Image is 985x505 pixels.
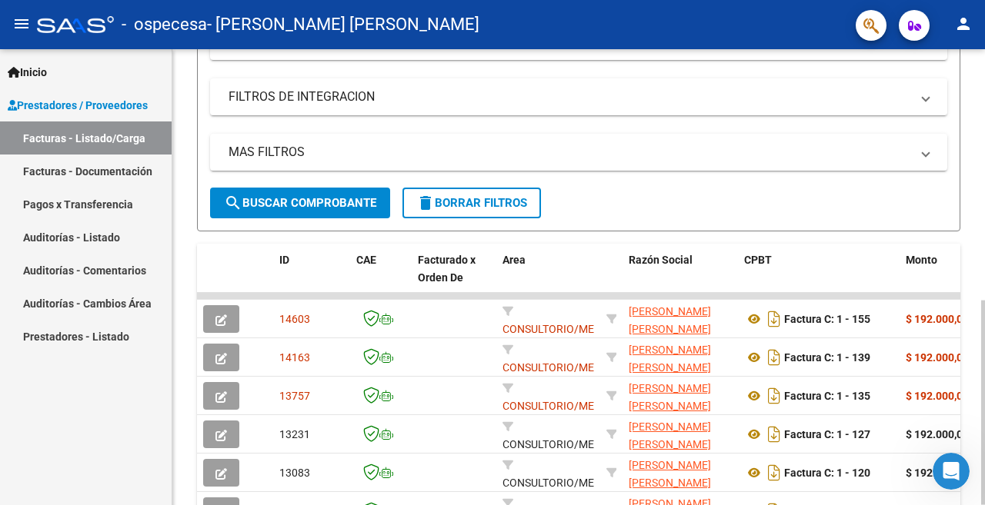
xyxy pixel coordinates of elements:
[279,313,310,325] span: 14603
[629,344,711,374] span: [PERSON_NAME] [PERSON_NAME]
[784,390,870,402] strong: Factura C: 1 - 135
[210,134,947,171] mat-expansion-panel-header: MAS FILTROS
[503,305,625,335] span: CONSULTORIO/MEDICOS
[629,420,711,450] span: [PERSON_NAME] [PERSON_NAME]
[416,196,527,210] span: Borrar Filtros
[623,244,738,311] datatable-header-cell: Razón Social
[906,254,937,266] span: Monto
[764,384,784,408] i: Descargar documento
[356,254,376,266] span: CAE
[207,8,479,42] span: - [PERSON_NAME] [PERSON_NAME]
[122,8,207,42] span: - ospecesa
[350,244,412,311] datatable-header-cell: CAE
[503,420,625,450] span: CONSULTORIO/MEDICOS
[229,88,910,105] mat-panel-title: FILTROS DE INTEGRACION
[503,344,625,374] span: CONSULTORIO/MEDICOS
[629,254,693,266] span: Razón Social
[8,97,148,114] span: Prestadores / Proveedores
[629,382,711,412] span: [PERSON_NAME] [PERSON_NAME]
[744,254,772,266] span: CPBT
[12,15,31,33] mat-icon: menu
[906,467,969,479] strong: $ 192.000,00
[784,351,870,364] strong: Factura C: 1 - 139
[933,453,970,490] iframe: Intercom live chat
[629,380,732,412] div: 27349481842
[496,244,600,311] datatable-header-cell: Area
[224,194,242,212] mat-icon: search
[906,428,969,440] strong: $ 192.000,00
[629,303,732,335] div: 27349481842
[784,467,870,479] strong: Factura C: 1 - 120
[418,254,476,284] span: Facturado x Orden De
[503,254,526,266] span: Area
[764,307,784,331] i: Descargar documento
[629,459,711,489] span: [PERSON_NAME] [PERSON_NAME]
[503,459,625,489] span: CONSULTORIO/MEDICOS
[764,422,784,447] i: Descargar documento
[738,244,900,311] datatable-header-cell: CPBT
[210,188,390,218] button: Buscar Comprobante
[906,313,969,325] strong: $ 192.000,00
[906,351,969,364] strong: $ 192.000,00
[629,418,732,450] div: 27349481842
[629,457,732,489] div: 27349481842
[224,196,376,210] span: Buscar Comprobante
[416,194,435,212] mat-icon: delete
[279,254,289,266] span: ID
[784,313,870,325] strong: Factura C: 1 - 155
[412,244,496,311] datatable-header-cell: Facturado x Orden De
[954,15,973,33] mat-icon: person
[279,351,310,364] span: 14163
[210,78,947,115] mat-expansion-panel-header: FILTROS DE INTEGRACION
[629,341,732,374] div: 27349481842
[402,188,541,218] button: Borrar Filtros
[279,390,310,402] span: 13757
[764,460,784,485] i: Descargar documento
[503,382,625,412] span: CONSULTORIO/MEDICOS
[279,467,310,479] span: 13083
[784,428,870,440] strong: Factura C: 1 - 127
[273,244,350,311] datatable-header-cell: ID
[764,345,784,370] i: Descargar documento
[8,64,47,81] span: Inicio
[906,390,969,402] strong: $ 192.000,00
[279,428,310,440] span: 13231
[229,144,910,161] mat-panel-title: MAS FILTROS
[629,305,711,335] span: [PERSON_NAME] [PERSON_NAME]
